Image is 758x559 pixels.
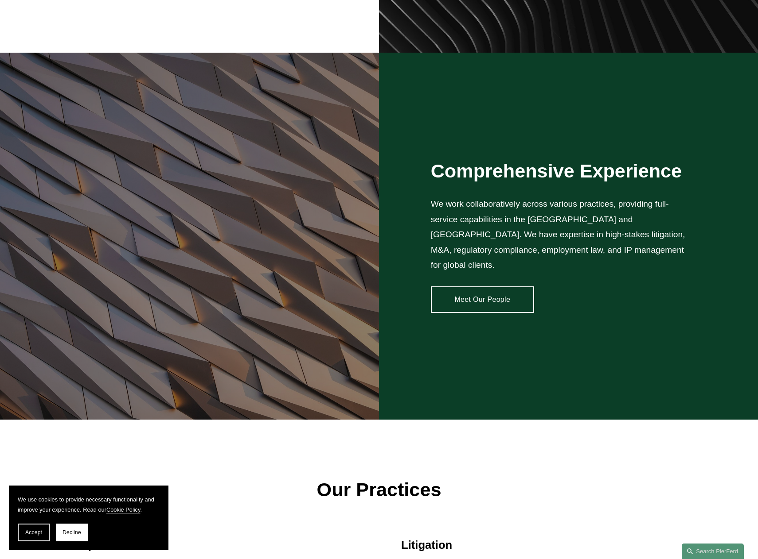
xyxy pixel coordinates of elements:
[63,529,81,536] span: Decline
[18,494,160,515] p: We use cookies to provide necessary functionality and improve your experience. Read our .
[69,538,357,552] h2: Corporate
[18,524,50,541] button: Accept
[56,524,88,541] button: Decline
[25,529,42,536] span: Accept
[106,506,141,513] a: Cookie Policy
[431,159,689,182] h2: Comprehensive Experience
[431,197,689,273] p: We work collaboratively across various practices, providing full-service capabilities in the [GEO...
[69,473,689,507] p: Our Practices
[682,544,744,559] a: Search this site
[9,486,168,550] section: Cookie banner
[401,538,689,552] h2: Litigation
[431,286,534,313] a: Meet Our People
